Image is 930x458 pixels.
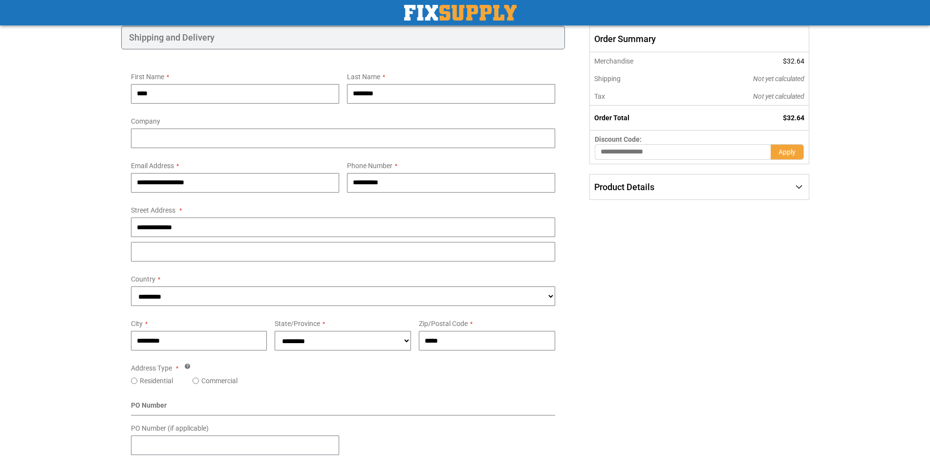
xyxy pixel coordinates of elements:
[404,5,517,21] img: Fix Industrial Supply
[589,26,809,52] span: Order Summary
[131,206,175,214] span: Street Address
[347,162,392,170] span: Phone Number
[779,148,796,156] span: Apply
[131,117,160,125] span: Company
[404,5,517,21] a: store logo
[347,73,380,81] span: Last Name
[771,144,804,160] button: Apply
[131,162,174,170] span: Email Address
[594,75,621,83] span: Shipping
[783,114,804,122] span: $32.64
[140,376,173,386] label: Residential
[121,26,565,49] div: Shipping and Delivery
[131,275,155,283] span: Country
[590,87,687,106] th: Tax
[131,424,209,432] span: PO Number (if applicable)
[594,114,629,122] strong: Order Total
[275,320,320,327] span: State/Province
[131,73,164,81] span: First Name
[594,182,654,192] span: Product Details
[783,57,804,65] span: $32.64
[753,75,804,83] span: Not yet calculated
[131,320,143,327] span: City
[201,376,238,386] label: Commercial
[753,92,804,100] span: Not yet calculated
[590,52,687,70] th: Merchandise
[595,135,642,143] span: Discount Code:
[131,400,556,415] div: PO Number
[131,364,172,372] span: Address Type
[419,320,468,327] span: Zip/Postal Code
